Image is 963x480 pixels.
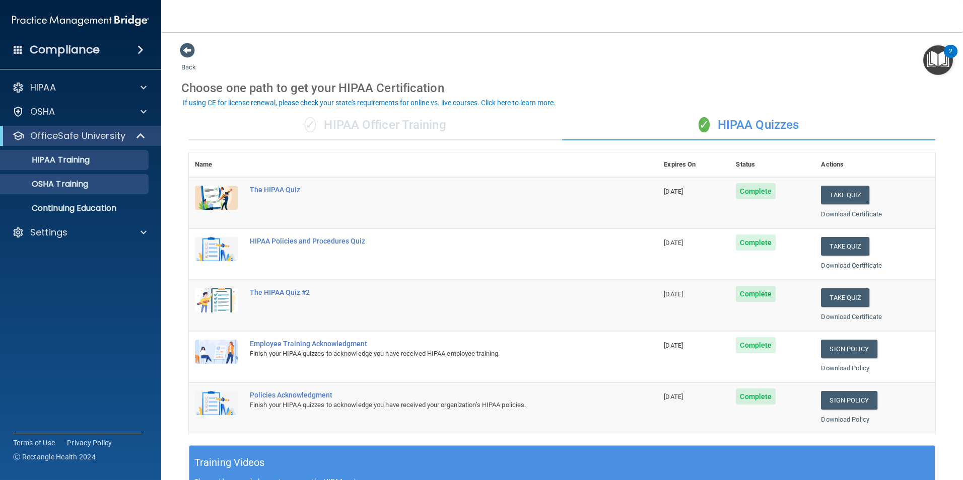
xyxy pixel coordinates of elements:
a: Back [181,51,196,71]
a: Settings [12,226,147,238]
div: HIPAA Quizzes [562,110,935,140]
span: ✓ [699,117,710,132]
span: Complete [736,337,776,353]
div: Policies Acknowledgment [250,391,607,399]
th: Expires On [658,152,730,177]
span: [DATE] [664,188,683,195]
a: Download Certificate [821,262,882,269]
span: Complete [736,388,776,405]
a: Sign Policy [821,391,877,410]
div: Finish your HIPAA quizzes to acknowledge you have received HIPAA employee training. [250,348,607,360]
a: OSHA [12,106,147,118]
h4: Compliance [30,43,100,57]
div: If using CE for license renewal, please check your state's requirements for online vs. live cours... [183,99,556,106]
span: [DATE] [664,342,683,349]
p: HIPAA Training [7,155,90,165]
div: Choose one path to get your HIPAA Certification [181,73,943,103]
span: Ⓒ Rectangle Health 2024 [13,452,96,462]
div: 2 [949,51,952,64]
button: Open Resource Center, 2 new notifications [923,45,953,75]
button: Take Quiz [821,237,869,256]
p: OSHA Training [7,179,88,189]
a: Download Certificate [821,313,882,321]
th: Actions [815,152,935,177]
a: Terms of Use [13,438,55,448]
span: Complete [736,286,776,302]
a: Sign Policy [821,340,877,358]
div: HIPAA Policies and Procedures Quiz [250,237,607,245]
p: Continuing Education [7,203,144,213]
th: Status [730,152,815,177]
div: Employee Training Acknowledgment [250,340,607,348]
span: [DATE] [664,393,683,401]
a: Download Policy [821,364,869,372]
th: Name [189,152,244,177]
iframe: Drift Widget Chat Controller [789,409,951,449]
span: ✓ [305,117,316,132]
p: OSHA [30,106,55,118]
p: Settings [30,226,67,238]
span: Complete [736,234,776,251]
div: The HIPAA Quiz [250,186,607,194]
span: [DATE] [664,290,683,298]
div: Finish your HIPAA quizzes to acknowledge you have received your organization’s HIPAA policies. [250,399,607,411]
p: HIPAA [30,82,56,94]
button: Take Quiz [821,288,869,307]
h5: Training Videos [194,454,265,471]
button: Take Quiz [821,186,869,204]
p: OfficeSafe University [30,130,125,142]
div: HIPAA Officer Training [189,110,562,140]
span: [DATE] [664,239,683,247]
button: If using CE for license renewal, please check your state's requirements for online vs. live cours... [181,98,557,108]
a: OfficeSafe University [12,130,146,142]
div: The HIPAA Quiz #2 [250,288,607,296]
a: Privacy Policy [67,438,112,448]
a: Download Certificate [821,210,882,218]
span: Complete [736,183,776,199]
img: PMB logo [12,11,149,31]
a: HIPAA [12,82,147,94]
